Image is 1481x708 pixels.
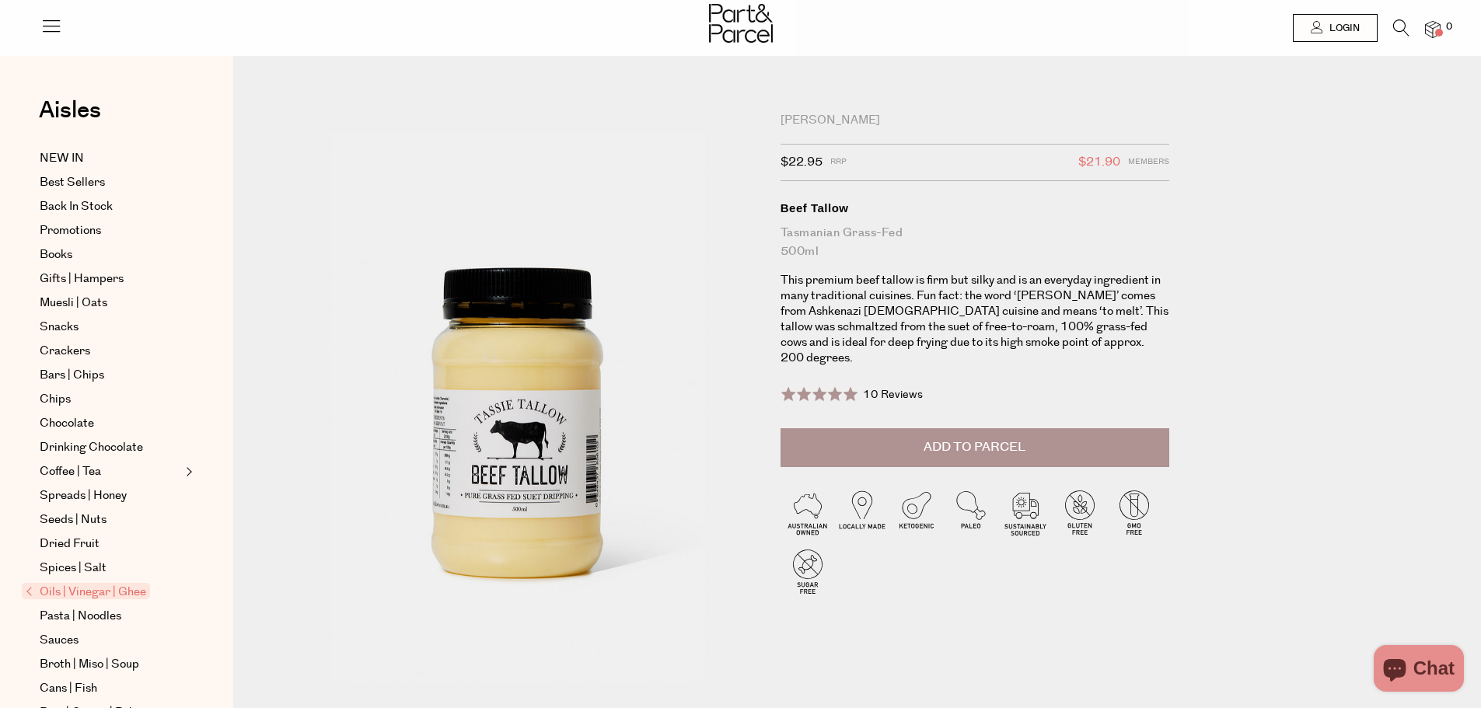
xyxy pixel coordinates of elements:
a: Chocolate [40,414,181,433]
a: Spices | Salt [40,559,181,577]
span: Sauces [40,631,79,650]
span: $22.95 [781,152,823,173]
span: Members [1128,152,1169,173]
a: Coffee | Tea [40,462,181,481]
span: Broth | Miso | Soup [40,655,139,674]
span: Cans | Fish [40,679,97,698]
span: 10 Reviews [863,387,923,403]
span: Drinking Chocolate [40,438,143,457]
a: Best Sellers [40,173,181,192]
a: Seeds | Nuts [40,511,181,529]
a: Sauces [40,631,181,650]
a: Bars | Chips [40,366,181,385]
span: Coffee | Tea [40,462,101,481]
img: Part&Parcel [709,4,773,43]
img: P_P-ICONS-Live_Bec_V11_Sustainable_Sourced.svg [998,485,1053,539]
a: Login [1293,14,1378,42]
span: Oils | Vinegar | Ghee [22,583,150,599]
a: Muesli | Oats [40,294,181,312]
img: P_P-ICONS-Live_Bec_V11_Australian_Owned.svg [781,485,835,539]
span: Muesli | Oats [40,294,107,312]
a: Cans | Fish [40,679,181,698]
a: Snacks [40,318,181,337]
span: Snacks [40,318,79,337]
span: 0 [1442,20,1456,34]
img: P_P-ICONS-Live_Bec_V11_Ketogenic.svg [889,485,944,539]
span: Pasta | Noodles [40,607,121,626]
a: Promotions [40,221,181,240]
span: Seeds | Nuts [40,511,107,529]
span: Books [40,246,72,264]
span: Login [1326,22,1360,35]
a: NEW IN [40,149,181,168]
p: This premium beef tallow is firm but silky and is an everyday ingredient in many traditional cuis... [781,273,1169,366]
span: Spreads | Honey [40,487,127,505]
span: Chocolate [40,414,94,433]
a: Drinking Chocolate [40,438,181,457]
span: Chips [40,390,71,409]
button: Expand/Collapse Coffee | Tea [182,462,193,481]
div: [PERSON_NAME] [781,113,1169,128]
a: Gifts | Hampers [40,270,181,288]
img: P_P-ICONS-Live_Bec_V11_Locally_Made_2.svg [835,485,889,539]
span: Crackers [40,342,90,361]
div: Tasmanian Grass-Fed 500ml [781,224,1169,261]
img: P_P-ICONS-Live_Bec_V11_Sugar_Free.svg [781,544,835,598]
a: Books [40,246,181,264]
span: Aisles [39,93,101,127]
a: Pasta | Noodles [40,607,181,626]
span: Dried Fruit [40,535,100,553]
img: A clear plastic jar with a black lid containing beef tallow. The label on the jar indicates it is... [280,118,757,682]
a: Dried Fruit [40,535,181,553]
img: P_P-ICONS-Live_Bec_V11_GMO_Free.svg [1107,485,1161,539]
span: Promotions [40,221,101,240]
a: Spreads | Honey [40,487,181,505]
span: Spices | Salt [40,559,107,577]
a: Chips [40,390,181,409]
button: Add to Parcel [781,428,1169,467]
img: P_P-ICONS-Live_Bec_V11_Gluten_Free.svg [1053,485,1107,539]
span: Gifts | Hampers [40,270,124,288]
img: P_P-ICONS-Live_Bec_V11_Paleo.svg [944,485,998,539]
a: Broth | Miso | Soup [40,655,181,674]
a: Back In Stock [40,197,181,216]
span: $21.90 [1078,152,1120,173]
a: Oils | Vinegar | Ghee [26,583,181,602]
span: RRP [830,152,847,173]
span: NEW IN [40,149,84,168]
span: Bars | Chips [40,366,104,385]
div: Beef Tallow [781,201,1169,216]
a: Aisles [39,99,101,138]
a: 0 [1425,21,1441,37]
span: Best Sellers [40,173,105,192]
span: Add to Parcel [924,438,1025,456]
inbox-online-store-chat: Shopify online store chat [1369,645,1469,696]
a: Crackers [40,342,181,361]
span: Back In Stock [40,197,113,216]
